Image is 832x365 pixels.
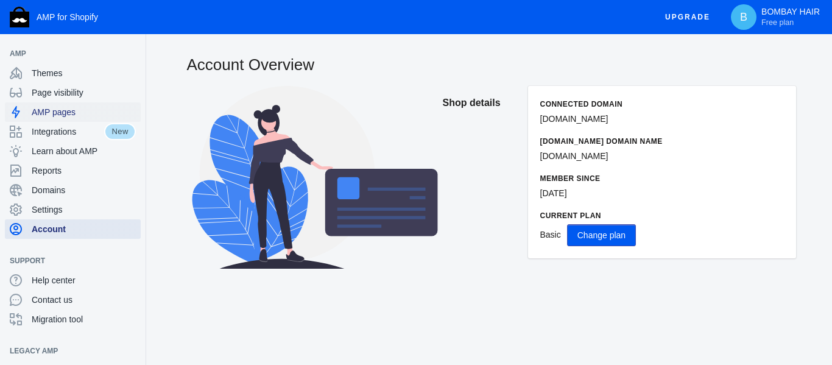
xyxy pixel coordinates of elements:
[761,18,794,27] span: Free plan
[104,123,136,140] span: New
[32,223,136,235] span: Account
[5,219,141,239] a: Account
[771,304,817,350] iframe: Drift Widget Chat Controller
[187,54,796,76] h2: Account Overview
[540,98,784,110] h6: Connected domain
[32,204,136,216] span: Settings
[10,7,29,27] img: Shop Sheriff Logo
[124,258,143,263] button: Add a sales channel
[5,102,141,122] a: AMP pages
[5,161,141,180] a: Reports
[5,310,141,329] a: Migration tool
[32,165,136,177] span: Reports
[540,135,784,147] h6: [DOMAIN_NAME] domain name
[761,7,820,27] p: BOMBAY HAIR
[32,145,136,157] span: Learn about AMP
[32,294,136,306] span: Contact us
[540,230,561,239] span: Basic
[10,48,124,60] span: AMP
[32,313,136,325] span: Migration tool
[5,180,141,200] a: Domains
[577,230,626,240] span: Change plan
[32,274,136,286] span: Help center
[5,63,141,83] a: Themes
[5,200,141,219] a: Settings
[32,87,136,99] span: Page visibility
[540,150,784,163] p: [DOMAIN_NAME]
[5,122,141,141] a: IntegrationsNew
[124,51,143,56] button: Add a sales channel
[443,86,516,120] h2: Shop details
[5,141,141,161] a: Learn about AMP
[32,106,136,118] span: AMP pages
[5,290,141,310] a: Contact us
[665,6,710,28] span: Upgrade
[540,210,784,222] h6: Current Plan
[5,83,141,102] a: Page visibility
[540,172,784,185] h6: Member since
[32,67,136,79] span: Themes
[32,126,104,138] span: Integrations
[32,184,136,196] span: Domains
[10,255,124,267] span: Support
[37,12,98,22] span: AMP for Shopify
[540,187,784,200] p: [DATE]
[655,6,720,29] button: Upgrade
[738,11,750,23] span: B
[567,224,636,246] button: Change plan
[540,113,784,126] p: [DOMAIN_NAME]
